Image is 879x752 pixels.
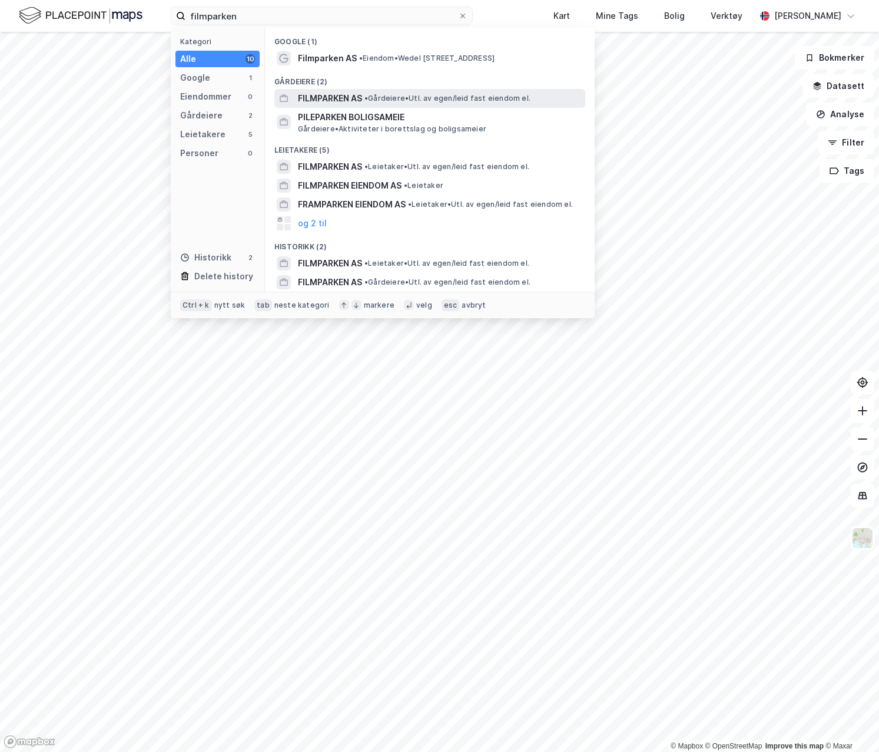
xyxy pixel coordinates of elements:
span: Gårdeiere • Utl. av egen/leid fast eiendom el. [364,278,530,287]
span: • [408,200,412,209]
span: • [364,94,368,103]
button: Tags [820,159,874,183]
div: Historikk (2) [265,233,595,254]
img: logo.f888ab2527a4732fd821a326f86c7f29.svg [19,5,142,26]
span: Filmparken AS [298,51,357,65]
span: Eiendom • Wedel [STREET_ADDRESS] [359,54,495,63]
div: Personer [180,146,218,160]
div: 10 [246,54,255,64]
span: Leietaker • Utl. av egen/leid fast eiendom el. [364,162,529,171]
span: Gårdeiere • Utl. av egen/leid fast eiendom el. [364,94,530,103]
div: 1 [246,73,255,83]
img: Z [851,527,874,549]
button: Filter [818,131,874,154]
div: 0 [246,92,255,101]
div: Verktøy [711,9,742,23]
a: Mapbox [671,742,703,750]
span: • [359,54,363,62]
div: velg [416,301,432,310]
span: FRAMPARKEN EIENDOM AS [298,197,406,212]
div: avbryt [462,301,486,310]
button: og 2 til [298,216,327,230]
span: FILMPARKEN AS [298,91,362,105]
div: Google [180,71,210,85]
button: Datasett [802,74,874,98]
span: PILEPARKEN BOLIGSAMEIE [298,110,581,124]
span: FILMPARKEN AS [298,275,362,289]
a: Improve this map [765,742,824,750]
div: Eiendommer [180,90,231,104]
div: tab [254,299,272,311]
span: FILMPARKEN AS [298,160,362,174]
div: Leietakere (5) [265,136,595,157]
div: neste kategori [274,301,330,310]
button: Analyse [806,103,874,126]
span: • [364,259,368,268]
div: Delete history [194,269,253,283]
button: Bokmerker [795,46,874,70]
div: Ctrl + k [180,299,212,311]
div: 0 [246,149,255,158]
div: Kategori [180,37,260,46]
a: OpenStreetMap [705,742,762,750]
div: markere [364,301,394,310]
div: Kart [553,9,570,23]
span: FILMPARKEN EIENDOM AS [298,179,402,193]
a: Mapbox homepage [4,735,55,748]
div: 2 [246,111,255,120]
input: Søk på adresse, matrikkel, gårdeiere, leietakere eller personer [185,7,458,25]
div: 2 [246,253,255,262]
span: Gårdeiere • Aktiviteter i borettslag og boligsameier [298,124,486,134]
div: Gårdeiere (2) [265,68,595,89]
div: esc [442,299,460,311]
div: Mine Tags [596,9,638,23]
div: nytt søk [214,301,246,310]
span: • [404,181,407,190]
div: Google (1) [265,28,595,49]
div: Leietakere [180,127,225,141]
span: Leietaker • Utl. av egen/leid fast eiendom el. [364,259,529,268]
span: Leietaker [404,181,443,190]
span: Leietaker • Utl. av egen/leid fast eiendom el. [408,200,573,209]
div: Gårdeiere [180,108,223,123]
span: • [364,278,368,286]
div: Alle [180,52,196,66]
iframe: Chat Widget [820,695,879,752]
span: FILMPARKEN AS [298,256,362,271]
div: Bolig [664,9,685,23]
div: [PERSON_NAME] [774,9,841,23]
span: • [364,162,368,171]
div: Historikk [180,250,231,265]
div: 5 [246,130,255,139]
